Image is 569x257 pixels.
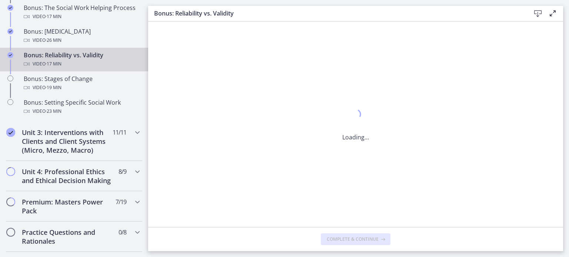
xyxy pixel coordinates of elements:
h2: Unit 4: Professional Ethics and Ethical Decision Making [22,167,112,185]
i: Completed [7,28,13,34]
i: Completed [7,52,13,58]
h3: Bonus: Reliability vs. Validity [154,9,519,18]
div: Video [24,83,139,92]
h2: Premium: Masters Power Pack [22,197,112,215]
span: · 17 min [46,60,61,68]
h2: Unit 3: Interventions with Clients and Client Systems (Micro, Mezzo, Macro) [22,128,112,155]
p: Loading... [342,133,369,142]
i: Completed [7,5,13,11]
span: 0 / 8 [119,228,126,237]
span: · 17 min [46,12,61,21]
span: Complete & continue [327,236,379,242]
span: · 26 min [46,36,61,45]
button: Complete & continue [321,233,390,245]
h2: Practice Questions and Rationales [22,228,112,246]
div: Bonus: [MEDICAL_DATA] [24,27,139,45]
div: Video [24,60,139,68]
span: 11 / 11 [113,128,126,137]
div: 1 [342,107,369,124]
div: Bonus: Reliability vs. Validity [24,51,139,68]
span: · 19 min [46,83,61,92]
span: 7 / 19 [116,197,126,206]
span: · 23 min [46,107,61,116]
div: Video [24,36,139,45]
i: Completed [6,128,15,137]
div: Bonus: Setting Specific Social Work [24,98,139,116]
div: Bonus: The Social Work Helping Process [24,3,139,21]
div: Video [24,107,139,116]
span: 8 / 9 [119,167,126,176]
div: Video [24,12,139,21]
div: Bonus: Stages of Change [24,74,139,92]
